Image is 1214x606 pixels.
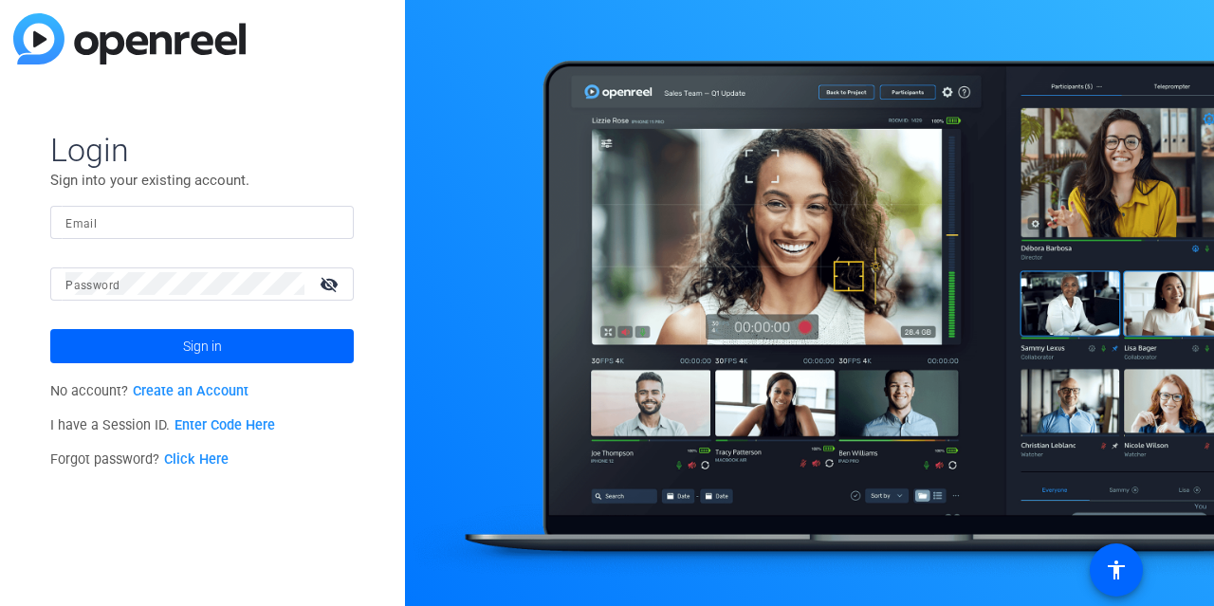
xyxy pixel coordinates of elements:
[13,13,246,64] img: blue-gradient.svg
[50,170,354,191] p: Sign into your existing account.
[1105,559,1128,581] mat-icon: accessibility
[175,417,275,433] a: Enter Code Here
[65,279,120,292] mat-label: Password
[133,383,248,399] a: Create an Account
[50,417,275,433] span: I have a Session ID.
[65,211,339,233] input: Enter Email Address
[164,451,229,468] a: Click Here
[308,270,354,298] mat-icon: visibility_off
[183,322,222,370] span: Sign in
[50,329,354,363] button: Sign in
[50,451,229,468] span: Forgot password?
[50,383,248,399] span: No account?
[50,130,354,170] span: Login
[65,217,97,230] mat-label: Email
